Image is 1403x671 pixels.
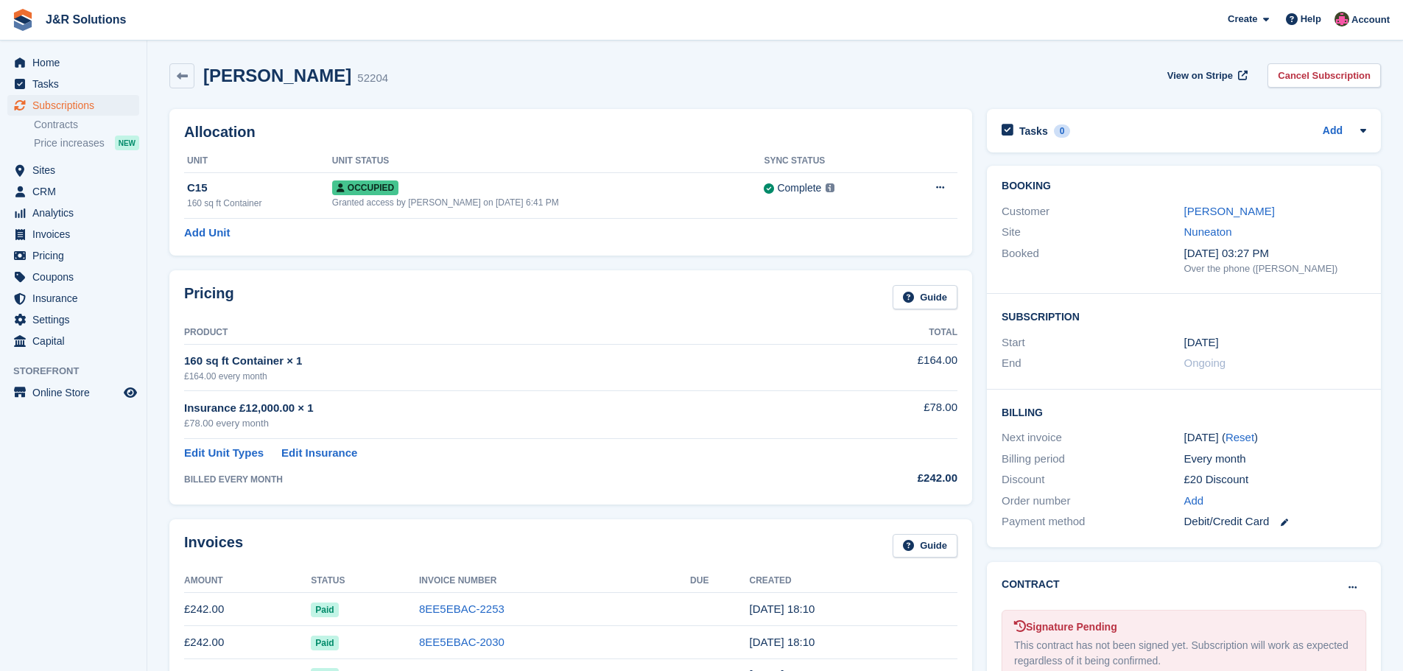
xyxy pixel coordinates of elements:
[32,52,121,73] span: Home
[32,288,121,309] span: Insurance
[1323,123,1343,140] a: Add
[7,245,139,266] a: menu
[1184,451,1366,468] div: Every month
[1184,225,1232,238] a: Nuneaton
[281,445,357,462] a: Edit Insurance
[1184,261,1366,276] div: Over the phone ([PERSON_NAME])
[32,74,121,94] span: Tasks
[115,136,139,150] div: NEW
[1002,404,1366,419] h2: Billing
[1161,63,1251,88] a: View on Stripe
[1002,471,1184,488] div: Discount
[1351,13,1390,27] span: Account
[812,344,957,390] td: £164.00
[122,384,139,401] a: Preview store
[1184,205,1275,217] a: [PERSON_NAME]
[826,183,834,192] img: icon-info-grey-7440780725fd019a000dd9b08b2336e03edf1995a4989e88bcd33f0948082b44.svg
[332,180,398,195] span: Occupied
[1226,431,1254,443] a: Reset
[32,245,121,266] span: Pricing
[184,416,812,431] div: £78.00 every month
[332,196,764,209] div: Granted access by [PERSON_NAME] on [DATE] 6:41 PM
[32,95,121,116] span: Subscriptions
[7,181,139,202] a: menu
[34,135,139,151] a: Price increases NEW
[1167,68,1233,83] span: View on Stripe
[32,160,121,180] span: Sites
[812,391,957,439] td: £78.00
[184,473,812,486] div: BILLED EVERY MONTH
[1002,429,1184,446] div: Next invoice
[1054,124,1071,138] div: 0
[419,636,504,648] a: 8EE5EBAC-2030
[203,66,351,85] h2: [PERSON_NAME]
[184,321,812,345] th: Product
[7,95,139,116] a: menu
[893,285,957,309] a: Guide
[32,224,121,245] span: Invoices
[184,353,812,370] div: 160 sq ft Container × 1
[1002,224,1184,241] div: Site
[184,593,311,626] td: £242.00
[1019,124,1048,138] h2: Tasks
[187,197,332,210] div: 160 sq ft Container
[184,124,957,141] h2: Allocation
[1228,12,1257,27] span: Create
[1184,245,1366,262] div: [DATE] 03:27 PM
[750,603,815,615] time: 2025-08-11 17:10:23 UTC
[7,52,139,73] a: menu
[40,7,132,32] a: J&R Solutions
[1002,245,1184,276] div: Booked
[893,534,957,558] a: Guide
[7,331,139,351] a: menu
[1014,638,1354,669] div: This contract has not been signed yet. Subscription will work as expected regardless of it being ...
[1184,471,1366,488] div: £20 Discount
[32,267,121,287] span: Coupons
[1002,451,1184,468] div: Billing period
[419,603,504,615] a: 8EE5EBAC-2253
[1002,180,1366,192] h2: Booking
[1002,355,1184,372] div: End
[7,224,139,245] a: menu
[690,569,749,593] th: Due
[7,74,139,94] a: menu
[184,370,812,383] div: £164.00 every month
[32,309,121,330] span: Settings
[184,569,311,593] th: Amount
[357,70,388,87] div: 52204
[812,470,957,487] div: £242.00
[32,331,121,351] span: Capital
[7,288,139,309] a: menu
[812,321,957,345] th: Total
[1267,63,1381,88] a: Cancel Subscription
[1002,493,1184,510] div: Order number
[311,569,419,593] th: Status
[187,180,332,197] div: C15
[12,9,34,31] img: stora-icon-8386f47178a22dfd0bd8f6a31ec36ba5ce8667c1dd55bd0f319d3a0aa187defe.svg
[311,603,338,617] span: Paid
[7,309,139,330] a: menu
[1301,12,1321,27] span: Help
[1002,203,1184,220] div: Customer
[750,569,957,593] th: Created
[184,150,332,173] th: Unit
[1002,334,1184,351] div: Start
[1002,513,1184,530] div: Payment method
[1184,493,1204,510] a: Add
[1014,619,1354,635] div: Signature Pending
[311,636,338,650] span: Paid
[1184,356,1226,369] span: Ongoing
[1184,429,1366,446] div: [DATE] ( )
[184,445,264,462] a: Edit Unit Types
[750,636,815,648] time: 2025-07-11 17:10:38 UTC
[34,136,105,150] span: Price increases
[184,534,243,558] h2: Invoices
[13,364,147,379] span: Storefront
[1335,12,1349,27] img: Julie Morgan
[764,150,899,173] th: Sync Status
[7,203,139,223] a: menu
[7,382,139,403] a: menu
[7,160,139,180] a: menu
[34,118,139,132] a: Contracts
[777,180,821,196] div: Complete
